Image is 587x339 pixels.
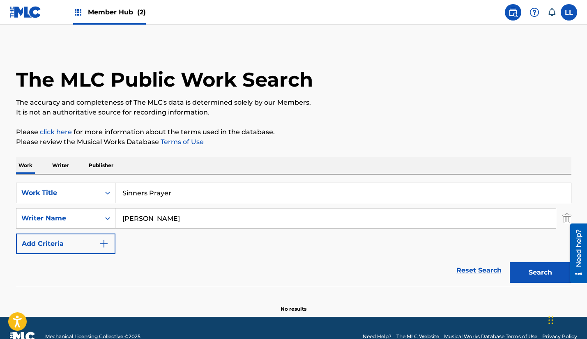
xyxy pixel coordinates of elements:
[562,208,571,229] img: Delete Criterion
[16,137,571,147] p: Please review the Musical Works Database
[548,308,553,332] div: Drag
[88,7,146,17] span: Member Hub
[16,108,571,117] p: It is not an authoritative source for recording information.
[16,98,571,108] p: The accuracy and completeness of The MLC's data is determined solely by our Members.
[16,127,571,137] p: Please for more information about the terms used in the database.
[73,7,83,17] img: Top Rightsholders
[548,8,556,16] div: Notifications
[16,157,35,174] p: Work
[16,183,571,287] form: Search Form
[21,188,95,198] div: Work Title
[529,7,539,17] img: help
[281,295,306,313] p: No results
[9,6,20,44] div: Need help?
[561,4,577,21] div: User Menu
[86,157,116,174] p: Publisher
[10,6,41,18] img: MLC Logo
[526,4,543,21] div: Help
[510,262,571,283] button: Search
[505,4,521,21] a: Public Search
[16,67,313,92] h1: The MLC Public Work Search
[99,239,109,249] img: 9d2ae6d4665cec9f34b9.svg
[16,234,115,254] button: Add Criteria
[452,261,506,279] a: Reset Search
[159,138,204,146] a: Terms of Use
[508,7,518,17] img: search
[137,8,146,16] span: (2)
[546,300,587,339] iframe: Chat Widget
[564,223,587,283] iframe: Resource Center
[50,157,71,174] p: Writer
[40,128,72,136] a: click here
[21,213,95,223] div: Writer Name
